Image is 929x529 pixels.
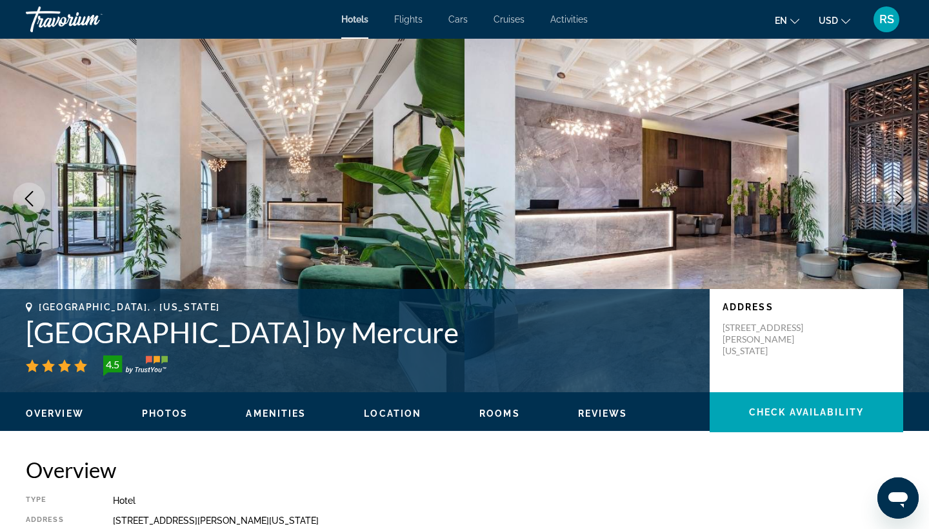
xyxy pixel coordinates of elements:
[26,315,697,349] h1: [GEOGRAPHIC_DATA] by Mercure
[26,408,84,419] button: Overview
[749,407,864,417] span: Check Availability
[103,355,168,376] img: trustyou-badge-hor.svg
[113,495,903,506] div: Hotel
[775,15,787,26] span: en
[775,11,799,30] button: Change language
[723,322,826,357] p: [STREET_ADDRESS][PERSON_NAME][US_STATE]
[870,6,903,33] button: User Menu
[26,515,81,526] div: Address
[99,357,125,372] div: 4.5
[448,14,468,25] a: Cars
[142,408,188,419] button: Photos
[26,3,155,36] a: Travorium
[113,515,903,526] div: [STREET_ADDRESS][PERSON_NAME][US_STATE]
[578,408,628,419] button: Reviews
[723,302,890,312] p: Address
[341,14,368,25] a: Hotels
[13,183,45,215] button: Previous image
[494,14,524,25] a: Cruises
[39,302,220,312] span: [GEOGRAPHIC_DATA], , [US_STATE]
[550,14,588,25] a: Activities
[394,14,423,25] a: Flights
[879,13,894,26] span: RS
[26,457,903,483] h2: Overview
[877,477,919,519] iframe: Кнопка запуска окна обмена сообщениями
[246,408,306,419] button: Amenities
[710,392,903,432] button: Check Availability
[819,11,850,30] button: Change currency
[364,408,421,419] button: Location
[819,15,838,26] span: USD
[479,408,520,419] button: Rooms
[26,495,81,506] div: Type
[884,183,916,215] button: Next image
